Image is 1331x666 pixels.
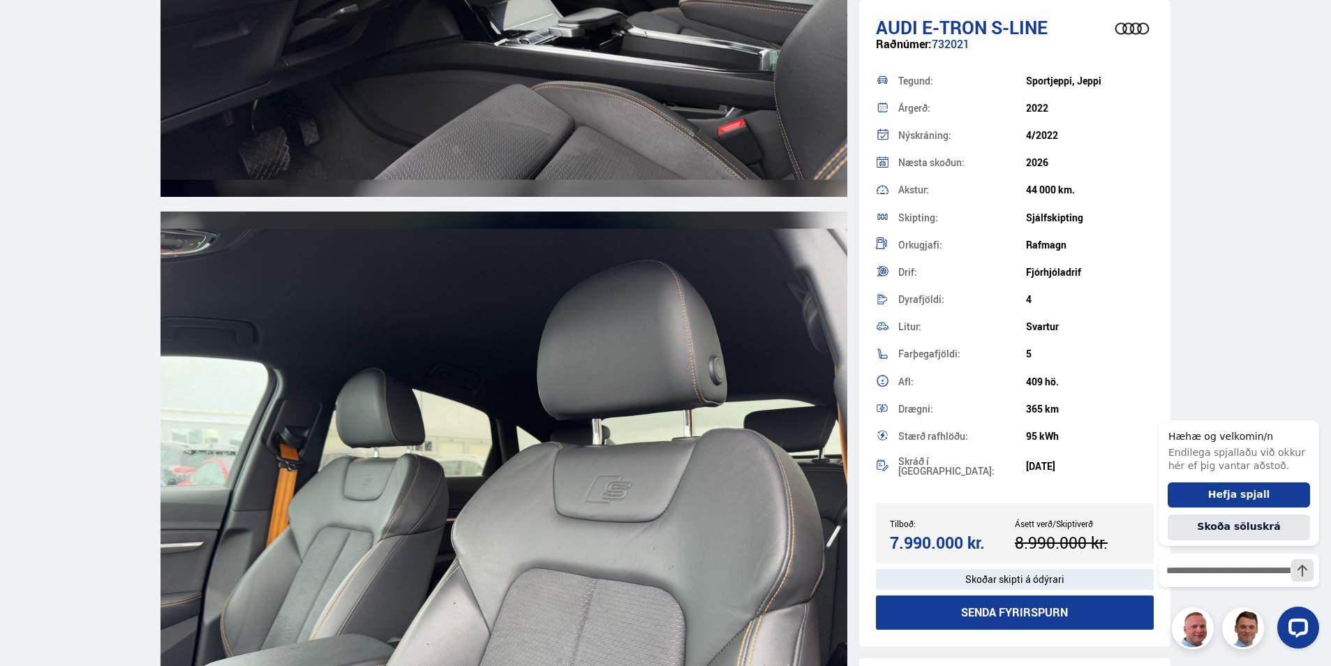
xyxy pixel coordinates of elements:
div: 5 [1026,348,1154,360]
span: Raðnúmer: [876,36,932,52]
div: 2022 [1026,103,1154,114]
div: Nýskráning: [898,131,1026,140]
div: Fjórhjóladrif [1026,267,1154,278]
div: Skoðar skipti á ódýrari [876,569,1154,590]
div: Ásett verð/Skiptiverð [1015,519,1140,528]
div: Tilboð: [890,519,1015,528]
div: 95 kWh [1026,431,1154,442]
div: 4/2022 [1026,130,1154,141]
div: 732021 [876,38,1154,65]
div: Afl: [898,377,1026,387]
div: Árgerð: [898,103,1026,113]
div: Farþegafjöldi: [898,349,1026,359]
div: 2026 [1026,157,1154,168]
div: 7.990.000 kr. [890,533,1011,552]
div: 409 hö. [1026,376,1154,387]
div: 4 [1026,294,1154,305]
div: Drægni: [898,404,1026,414]
div: Tegund: [898,76,1026,86]
button: Senda fyrirspurn [876,595,1154,630]
div: 365 km [1026,404,1154,415]
div: Næsta skoðun: [898,158,1026,168]
div: Litur: [898,322,1026,332]
div: Akstur: [898,185,1026,195]
div: Rafmagn [1026,239,1154,251]
img: brand logo [1104,7,1160,50]
div: 44 000 km. [1026,184,1154,195]
div: Sportjeppi, Jeppi [1026,75,1154,87]
div: 8.990.000 kr. [1015,533,1136,552]
div: [DATE] [1026,461,1154,472]
div: Sjálfskipting [1026,212,1154,223]
div: Orkugjafi: [898,240,1026,250]
div: Drif: [898,267,1026,277]
div: Skipting: [898,213,1026,223]
iframe: LiveChat chat widget [1147,394,1325,660]
span: e-tron S-LINE [922,15,1048,40]
span: Audi [876,15,918,40]
div: Dyrafjöldi: [898,295,1026,304]
div: Stærð rafhlöðu: [898,431,1026,441]
div: Svartur [1026,321,1154,332]
div: Skráð í [GEOGRAPHIC_DATA]: [898,457,1026,476]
